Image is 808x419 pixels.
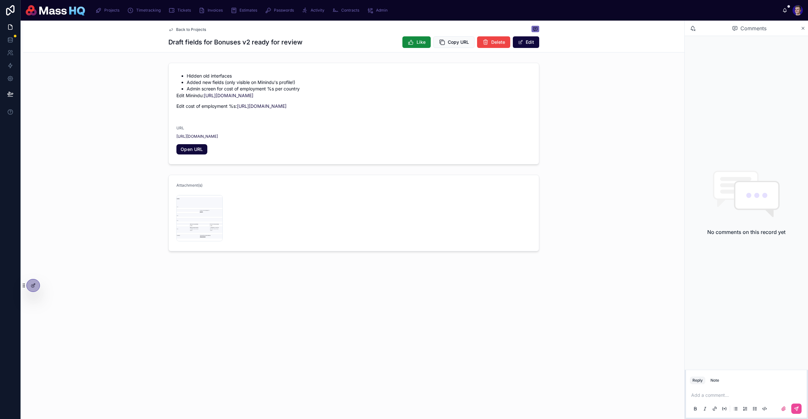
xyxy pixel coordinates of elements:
[402,36,431,48] button: Like
[176,134,218,139] a: [URL][DOMAIN_NAME]
[448,39,469,45] span: Copy URL
[341,8,359,13] span: Contracts
[204,93,253,98] a: [URL][DOMAIN_NAME]
[176,27,206,32] span: Back to Projects
[365,5,392,16] a: Admin
[177,8,191,13] span: Tickets
[168,38,303,47] h1: Draft fields for Bonuses v2 ready for review
[477,36,510,48] button: Delete
[708,377,722,384] button: Note
[740,24,766,32] span: Comments
[513,36,539,48] button: Edit
[208,8,223,13] span: Invoices
[274,8,294,13] span: Passwords
[176,144,207,154] a: Open URL
[197,5,227,16] a: Invoices
[433,36,474,48] button: Copy URL
[176,92,531,99] p: Edit Minindu:
[166,5,195,16] a: Tickets
[237,103,287,109] a: [URL][DOMAIN_NAME]
[229,5,262,16] a: Estimates
[690,377,705,384] button: Reply
[417,39,426,45] span: Like
[176,103,531,109] p: Edit cost of employment %s:
[104,8,119,13] span: Projects
[187,79,531,86] li: Added new fields (only visible on Minindu's profile!)
[26,5,85,15] img: App logo
[240,8,257,13] span: Estimates
[176,126,184,130] span: URL
[300,5,329,16] a: Activity
[187,73,531,79] li: Hidden old interfaces
[710,378,719,383] div: Note
[263,5,298,16] a: Passwords
[168,27,206,32] a: Back to Projects
[136,8,161,13] span: Timetracking
[187,86,531,92] li: Admin screen for cost of employment %s per country
[176,183,202,188] span: Attachment(s)
[376,8,388,13] span: Admin
[125,5,165,16] a: Timetracking
[330,5,364,16] a: Contracts
[311,8,324,13] span: Activity
[707,228,785,236] h2: No comments on this record yet
[90,3,782,17] div: scrollable content
[491,39,505,45] span: Delete
[93,5,124,16] a: Projects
